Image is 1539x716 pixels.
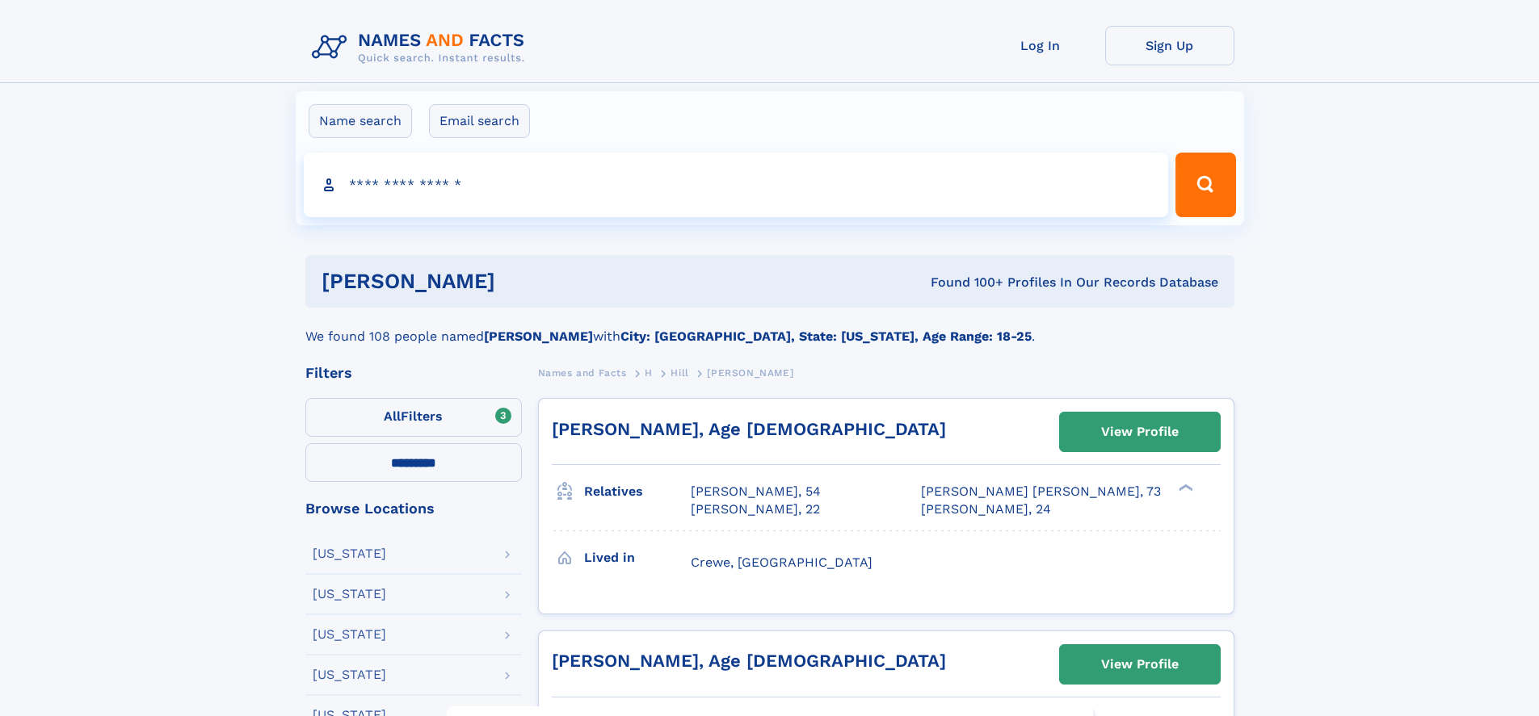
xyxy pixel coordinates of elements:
[584,478,691,505] h3: Relatives
[313,547,386,560] div: [US_STATE]
[1060,645,1220,684] a: View Profile
[1105,26,1234,65] a: Sign Up
[921,500,1051,518] a: [PERSON_NAME], 24
[305,501,522,516] div: Browse Locations
[1101,646,1179,683] div: View Profile
[1060,412,1220,451] a: View Profile
[707,367,793,379] span: [PERSON_NAME]
[552,419,946,439] a: [PERSON_NAME], Age [DEMOGRAPHIC_DATA]
[584,544,691,572] h3: Lived in
[313,588,386,601] div: [US_STATE]
[305,366,522,380] div: Filters
[691,483,821,500] a: [PERSON_NAME], 54
[671,362,688,383] a: Hill
[691,555,873,570] span: Crewe, [GEOGRAPHIC_DATA]
[484,329,593,344] b: [PERSON_NAME]
[691,500,820,518] a: [PERSON_NAME], 22
[313,628,386,641] div: [US_STATE]
[645,362,653,383] a: H
[1175,483,1194,493] div: ❯
[304,153,1169,217] input: search input
[1175,153,1235,217] button: Search Button
[429,104,530,138] label: Email search
[620,329,1032,344] b: City: [GEOGRAPHIC_DATA], State: [US_STATE], Age Range: 18-25
[313,668,386,681] div: [US_STATE]
[645,367,653,379] span: H
[1101,413,1179,450] div: View Profile
[538,362,627,383] a: Names and Facts
[713,274,1218,291] div: Found 100+ Profiles In Our Records Database
[305,398,522,437] label: Filters
[309,104,412,138] label: Name search
[305,308,1234,346] div: We found 108 people named with .
[552,651,946,671] a: [PERSON_NAME], Age [DEMOGRAPHIC_DATA]
[671,367,688,379] span: Hill
[305,26,538,69] img: Logo Names and Facts
[921,483,1161,500] a: [PERSON_NAME] [PERSON_NAME], 73
[976,26,1105,65] a: Log In
[322,271,713,291] h1: [PERSON_NAME]
[384,408,401,424] span: All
